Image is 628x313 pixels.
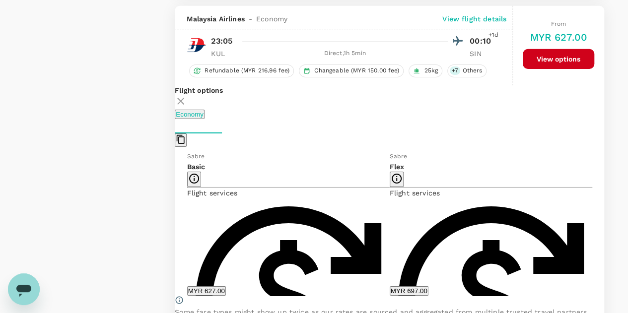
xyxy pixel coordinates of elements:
[175,110,205,119] button: Economy
[470,35,494,47] p: 00:10
[8,273,40,305] iframe: Button to launch messaging window
[450,66,460,75] span: + 7
[420,66,442,75] span: 25kg
[310,66,403,75] span: Changeable (MYR 150.00 fee)
[187,162,390,172] p: Basic
[187,14,245,24] span: Malaysia Airlines
[187,153,205,160] span: Sabre
[390,153,408,160] span: Sabre
[187,189,237,197] span: Flight services
[187,286,226,296] button: MYR 627.00
[530,29,587,45] h6: MYR 627.00
[470,49,494,59] p: SIN
[390,286,428,296] button: MYR 697.00
[390,162,592,172] p: Flex
[551,20,566,27] span: From
[390,189,440,197] span: Flight services
[523,49,594,69] button: View options
[447,64,487,77] div: +7Others
[242,49,448,59] div: Direct , 1h 5min
[189,64,294,77] div: Refundable (MYR 216.96 fee)
[458,66,486,75] span: Others
[211,49,236,59] p: KUL
[409,64,442,77] div: 25kg
[256,14,287,24] span: Economy
[211,35,232,47] p: 23:05
[201,66,293,75] span: Refundable (MYR 216.96 fee)
[488,30,498,40] span: +1d
[442,14,506,24] p: View flight details
[175,85,604,95] p: Flight options
[299,64,404,77] div: Changeable (MYR 150.00 fee)
[187,35,207,55] img: MH
[245,14,256,24] span: -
